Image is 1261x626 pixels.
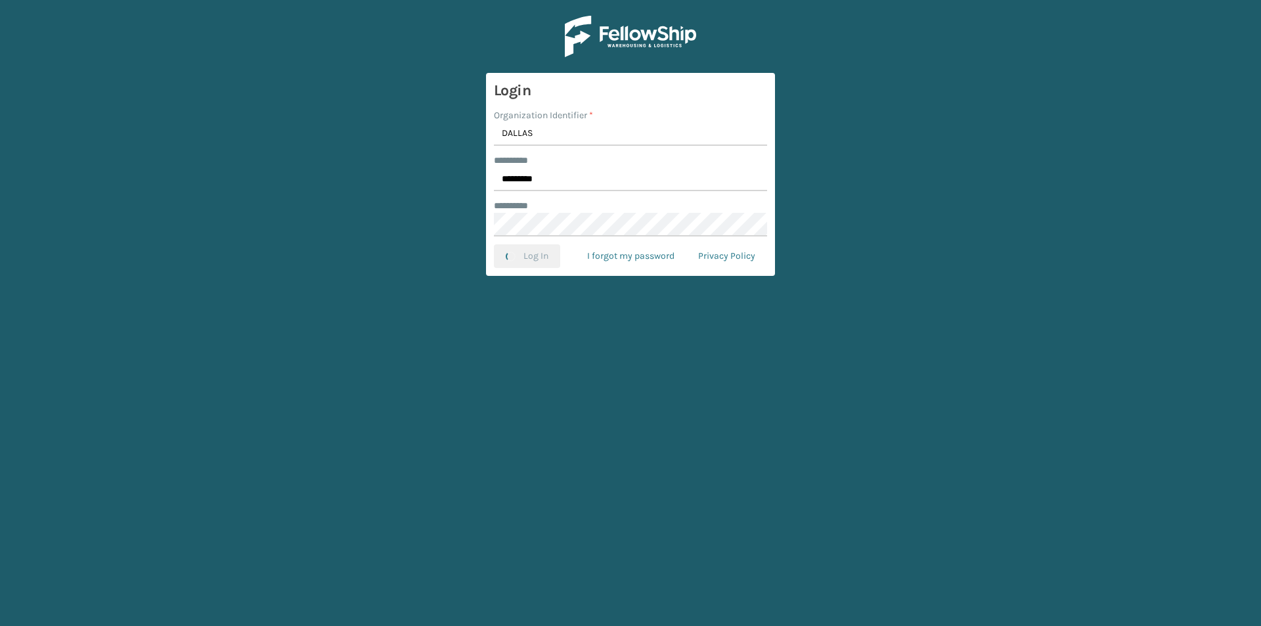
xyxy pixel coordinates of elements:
[565,16,696,57] img: Logo
[494,244,560,268] button: Log In
[575,244,686,268] a: I forgot my password
[494,81,767,101] h3: Login
[686,244,767,268] a: Privacy Policy
[494,108,593,122] label: Organization Identifier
